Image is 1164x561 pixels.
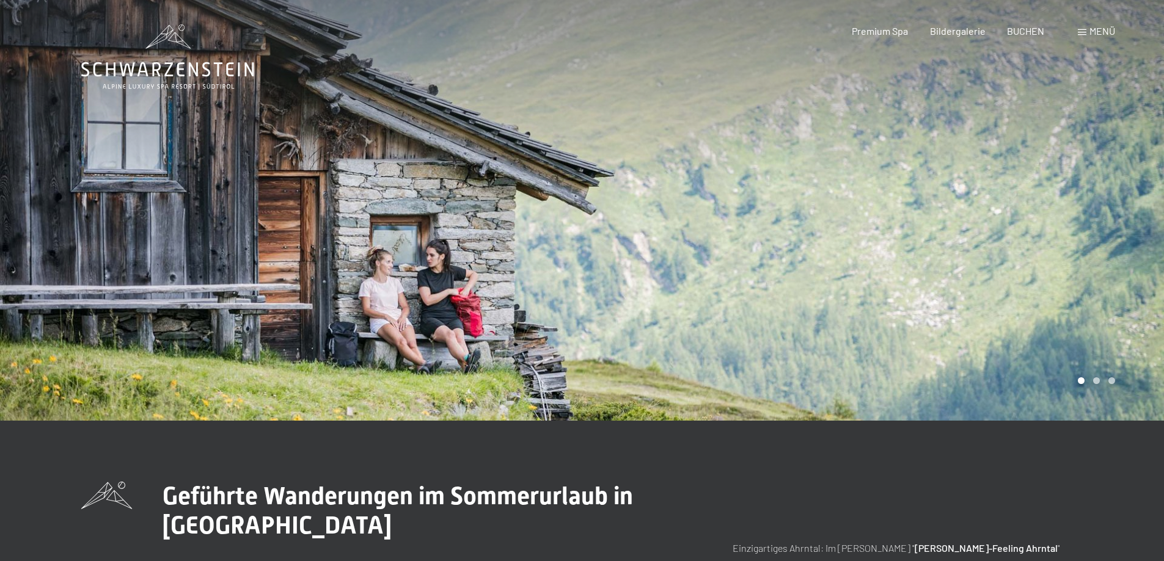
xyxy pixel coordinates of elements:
a: BUCHEN [1007,25,1044,37]
span: Menü [1089,25,1115,37]
a: Premium Spa [852,25,908,37]
div: Carousel Page 3 [1108,377,1115,384]
div: Carousel Page 1 (Current Slide) [1078,377,1085,384]
div: Carousel Page 2 [1093,377,1100,384]
div: Carousel Pagination [1074,377,1115,384]
span: Geführte Wanderungen im Sommerurlaub in [GEOGRAPHIC_DATA] [163,482,633,540]
strong: [PERSON_NAME]-Feeling Ahrntal [915,542,1058,554]
a: Bildergalerie [930,25,986,37]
